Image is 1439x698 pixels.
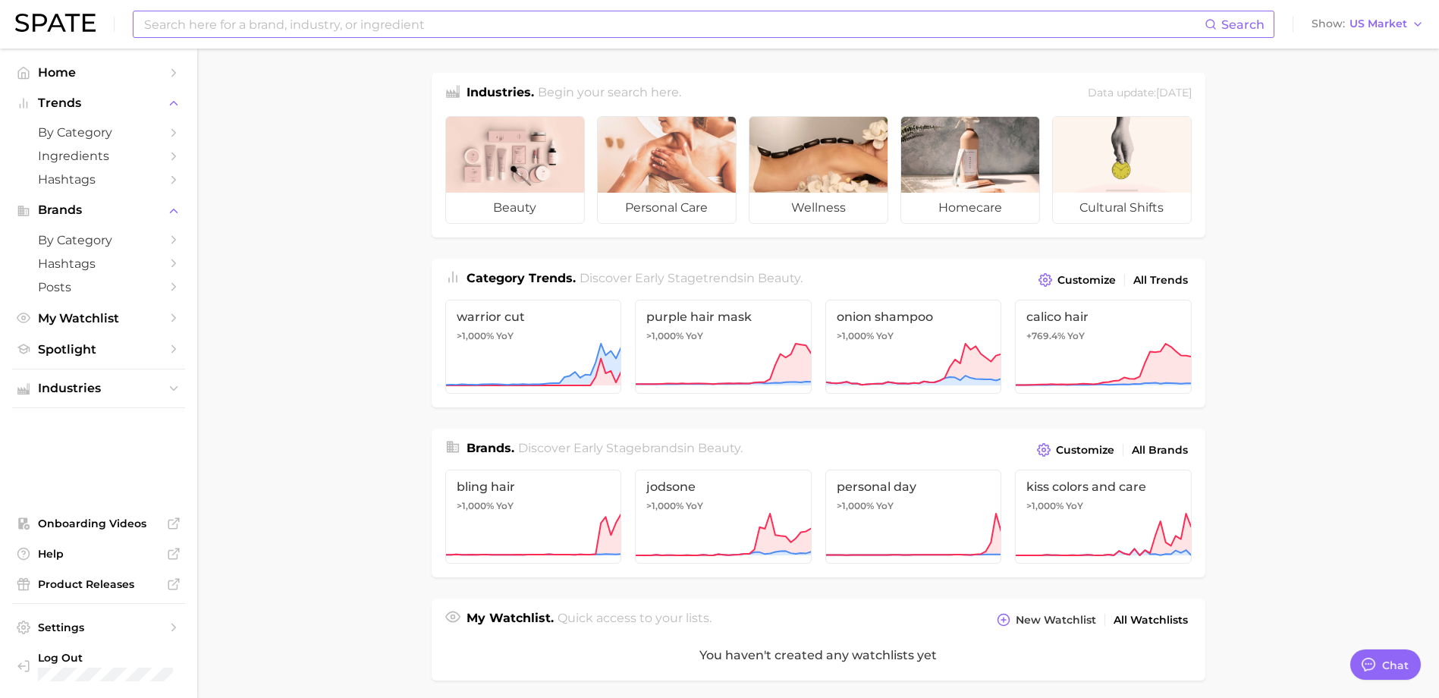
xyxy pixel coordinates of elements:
button: Customize [1035,269,1119,291]
span: Discover Early Stage trends in . [580,271,803,285]
a: Product Releases [12,573,185,596]
button: ShowUS Market [1308,14,1428,34]
span: by Category [38,125,159,140]
a: by Category [12,121,185,144]
span: YoY [1067,330,1085,342]
span: YoY [876,330,894,342]
a: warrior cut>1,000% YoY [445,300,622,394]
span: homecare [901,193,1039,223]
a: Posts [12,275,185,299]
span: Help [38,547,159,561]
span: Ingredients [38,149,159,163]
span: +769.4% [1026,330,1065,341]
a: Hashtags [12,252,185,275]
span: beauty [446,193,584,223]
span: Search [1221,17,1265,32]
span: Discover Early Stage brands in . [518,441,743,455]
a: by Category [12,228,185,252]
a: wellness [749,116,888,224]
h1: Industries. [467,83,534,104]
a: beauty [445,116,585,224]
span: jodsone [646,479,800,494]
a: kiss colors and care>1,000% YoY [1015,470,1192,564]
span: >1,000% [837,330,874,341]
a: Settings [12,616,185,639]
span: All Brands [1132,444,1188,457]
span: Product Releases [38,577,159,591]
a: personal care [597,116,737,224]
span: Hashtags [38,172,159,187]
a: Hashtags [12,168,185,191]
span: Settings [38,621,159,634]
input: Search here for a brand, industry, or ingredient [143,11,1205,37]
span: Brands . [467,441,514,455]
a: All Trends [1130,270,1192,291]
span: Spotlight [38,342,159,357]
a: bling hair>1,000% YoY [445,470,622,564]
span: >1,000% [646,500,683,511]
span: Category Trends . [467,271,576,285]
a: Spotlight [12,338,185,361]
span: Trends [38,96,159,110]
span: Onboarding Videos [38,517,159,530]
a: All Watchlists [1110,610,1192,630]
span: bling hair [457,479,611,494]
div: You haven't created any watchlists yet [432,630,1205,681]
span: kiss colors and care [1026,479,1180,494]
button: New Watchlist [993,609,1099,630]
a: My Watchlist [12,307,185,330]
span: All Watchlists [1114,614,1188,627]
span: YoY [686,500,703,512]
a: All Brands [1128,440,1192,461]
span: All Trends [1133,274,1188,287]
span: Customize [1057,274,1116,287]
span: >1,000% [457,330,494,341]
a: cultural shifts [1052,116,1192,224]
span: YoY [686,330,703,342]
span: Customize [1056,444,1114,457]
a: Help [12,542,185,565]
a: Onboarding Videos [12,512,185,535]
span: wellness [749,193,888,223]
span: US Market [1349,20,1407,28]
span: >1,000% [1026,500,1064,511]
span: personal care [598,193,736,223]
span: cultural shifts [1053,193,1191,223]
a: purple hair mask>1,000% YoY [635,300,812,394]
h1: My Watchlist. [467,609,554,630]
span: My Watchlist [38,311,159,325]
span: Home [38,65,159,80]
a: personal day>1,000% YoY [825,470,1002,564]
a: Home [12,61,185,84]
a: jodsone>1,000% YoY [635,470,812,564]
a: onion shampoo>1,000% YoY [825,300,1002,394]
span: Log Out [38,651,199,665]
span: >1,000% [837,500,874,511]
button: Brands [12,199,185,222]
span: onion shampoo [837,310,991,324]
span: personal day [837,479,991,494]
img: SPATE [15,14,96,32]
span: New Watchlist [1016,614,1096,627]
button: Trends [12,92,185,115]
span: YoY [1066,500,1083,512]
a: calico hair+769.4% YoY [1015,300,1192,394]
a: Ingredients [12,144,185,168]
span: calico hair [1026,310,1180,324]
h2: Quick access to your lists. [558,609,712,630]
span: Posts [38,280,159,294]
span: purple hair mask [646,310,800,324]
span: beauty [758,271,800,285]
span: by Category [38,233,159,247]
button: Industries [12,377,185,400]
span: >1,000% [457,500,494,511]
span: Industries [38,382,159,395]
span: warrior cut [457,310,611,324]
span: Show [1312,20,1345,28]
span: beauty [698,441,740,455]
span: YoY [876,500,894,512]
span: >1,000% [646,330,683,341]
div: Data update: [DATE] [1088,83,1192,104]
span: YoY [496,330,514,342]
span: Hashtags [38,256,159,271]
